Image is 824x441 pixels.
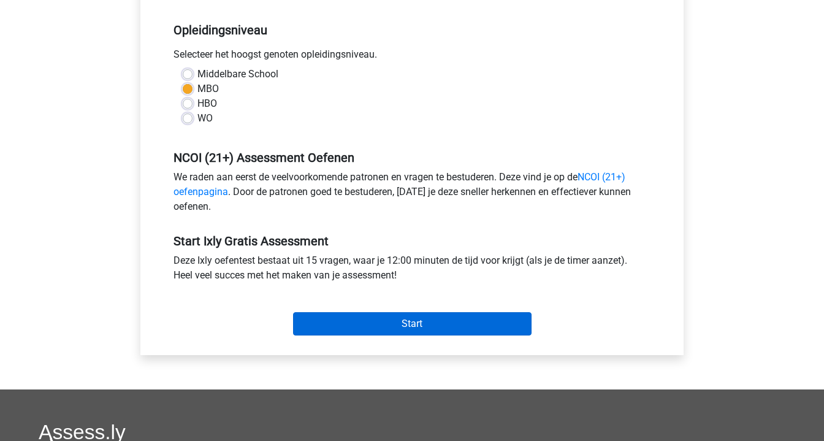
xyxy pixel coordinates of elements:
div: Selecteer het hoogst genoten opleidingsniveau. [164,47,660,67]
h5: Start Ixly Gratis Assessment [174,234,650,248]
label: MBO [197,82,219,96]
label: HBO [197,96,217,111]
h5: Opleidingsniveau [174,18,650,42]
h5: NCOI (21+) Assessment Oefenen [174,150,650,165]
div: Deze Ixly oefentest bestaat uit 15 vragen, waar je 12:00 minuten de tijd voor krijgt (als je de t... [164,253,660,288]
label: WO [197,111,213,126]
label: Middelbare School [197,67,278,82]
input: Start [293,312,532,336]
div: We raden aan eerst de veelvoorkomende patronen en vragen te bestuderen. Deze vind je op de . Door... [164,170,660,219]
